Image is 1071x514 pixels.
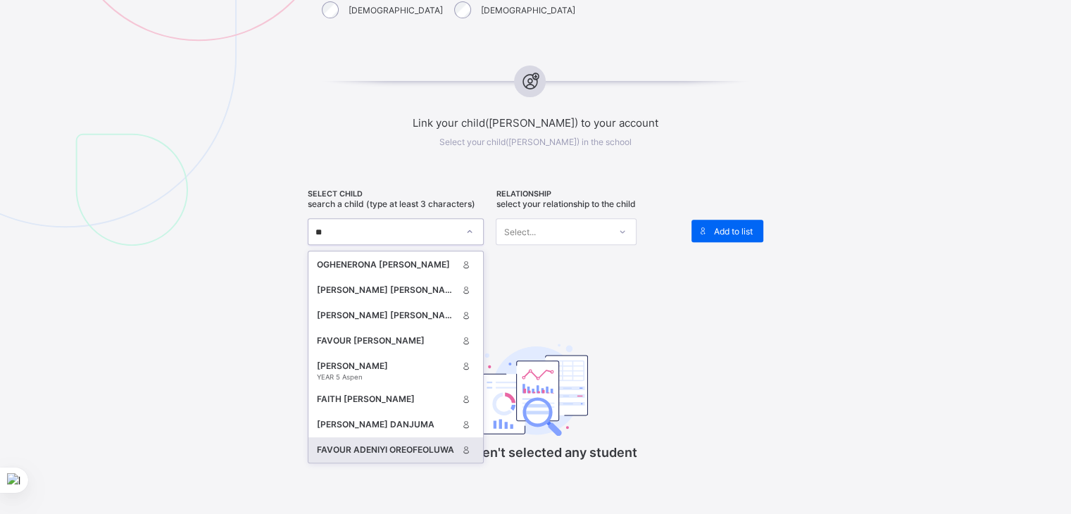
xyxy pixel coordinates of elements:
[317,334,457,348] div: FAVOUR [PERSON_NAME]
[268,116,803,130] span: Link your child([PERSON_NAME]) to your account
[349,5,443,15] label: [DEMOGRAPHIC_DATA]
[496,189,677,199] span: RELATIONSHIP
[394,445,676,460] p: You haven't selected any student
[481,5,575,15] label: [DEMOGRAPHIC_DATA]
[317,373,475,381] div: YEAR 5 Aspen
[308,189,489,199] span: SELECT CHILD
[308,199,475,209] span: Search a child (type at least 3 characters)
[317,308,457,322] div: [PERSON_NAME] [PERSON_NAME]
[503,218,535,245] div: Select...
[317,392,457,406] div: FAITH [PERSON_NAME]
[317,258,457,272] div: OGHENERONA [PERSON_NAME]
[317,359,457,373] div: [PERSON_NAME]
[714,226,753,237] span: Add to list
[317,418,457,432] div: [PERSON_NAME] DANJUMA
[317,443,457,457] div: FAVOUR ADENIYI OREOFEOLUWA
[482,344,588,437] img: classEmptyState.7d4ec5dc6d57f4e1adfd249b62c1c528.svg
[496,199,635,209] span: Select your relationship to the child
[317,283,457,297] div: [PERSON_NAME] [PERSON_NAME]
[394,305,676,482] div: You haven't selected any student
[439,137,632,147] span: Select your child([PERSON_NAME]) in the school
